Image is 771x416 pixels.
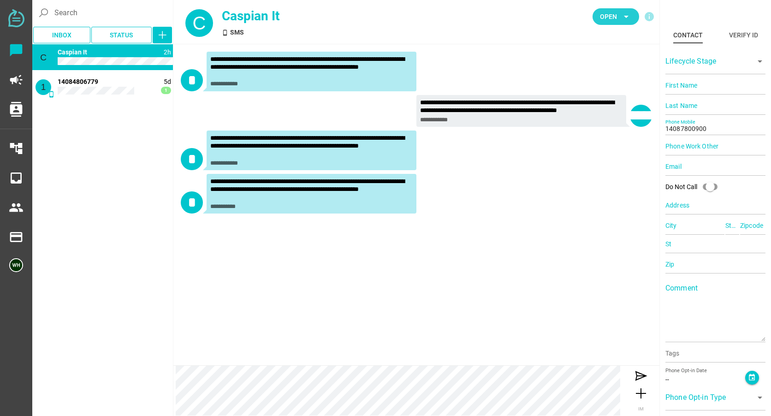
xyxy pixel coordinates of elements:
div: Phone Opt-in Date [665,367,745,375]
button: Inbox [33,27,90,43]
i: inbox [9,171,24,185]
span: Open [600,11,617,22]
i: payment [9,230,24,244]
button: Status [91,27,152,43]
i: campaign [9,72,24,87]
i: arrow_drop_down [754,56,765,67]
input: Last Name [665,96,765,115]
div: Contact [673,30,703,41]
i: event [748,374,756,381]
input: Phone Work Other [665,137,765,155]
img: 5edff51079ed9903661a2266-30.png [9,258,23,272]
input: First Name [665,76,765,95]
input: Email [665,157,765,176]
span: 1755228769 [164,78,171,85]
div: Do Not Call [665,182,697,192]
i: people [9,200,24,215]
div: SMS [222,28,435,37]
textarea: Comment [665,287,765,341]
input: Zip [665,255,765,273]
i: SMS [222,30,228,36]
i: account_tree [9,141,24,156]
span: C [193,13,206,33]
span: 14087800900 [58,48,87,56]
input: City [665,216,724,235]
i: SMS [48,91,55,98]
button: Open [593,8,639,25]
span: IM [638,406,644,411]
div: Do Not Call [665,178,723,196]
div: -- [665,375,745,385]
input: Phone Mobile [665,117,765,135]
i: contacts [9,102,24,117]
div: Caspian It [222,6,435,26]
input: St [665,235,765,253]
div: Verify ID [729,30,758,41]
span: 1755628216 [164,48,171,56]
span: Status [110,30,133,41]
input: Address [665,196,765,214]
i: arrow_drop_down [754,392,765,403]
i: info [644,11,655,22]
span: Inbox [52,30,71,41]
span: 1 [161,87,171,94]
span: 14084806779 [58,78,98,85]
input: Tags [665,351,765,362]
i: SMS [48,61,55,68]
input: Zipcode [740,216,765,235]
span: 1 [41,82,46,92]
i: arrow_drop_down [621,11,632,22]
img: svg+xml;base64,PD94bWwgdmVyc2lvbj0iMS4wIiBlbmNvZGluZz0iVVRGLTgiPz4KPHN2ZyB2ZXJzaW9uPSIxLjEiIHZpZX... [8,9,24,27]
span: C [40,53,47,62]
input: State [725,216,739,235]
i: chat_bubble [9,43,24,58]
